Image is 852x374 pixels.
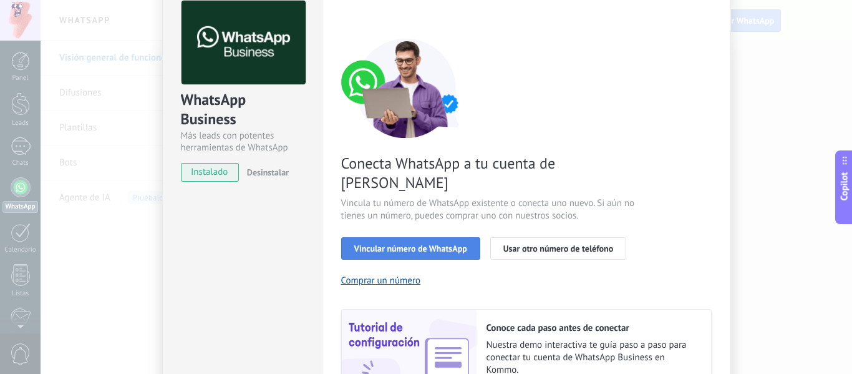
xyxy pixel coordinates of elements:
[182,1,306,85] img: logo_main.png
[838,172,851,200] span: Copilot
[354,244,467,253] span: Vincular número de WhatsApp
[182,163,238,182] span: instalado
[341,275,421,287] button: Comprar un número
[487,322,699,334] h2: Conoce cada paso antes de conectar
[341,154,638,192] span: Conecta WhatsApp a tu cuenta de [PERSON_NAME]
[341,197,638,222] span: Vincula tu número de WhatsApp existente o conecta uno nuevo. Si aún no tienes un número, puedes c...
[503,244,613,253] span: Usar otro número de teléfono
[341,237,480,260] button: Vincular número de WhatsApp
[341,38,472,138] img: connect number
[181,130,304,154] div: Más leads con potentes herramientas de WhatsApp
[490,237,626,260] button: Usar otro número de teléfono
[181,90,304,130] div: WhatsApp Business
[242,163,289,182] button: Desinstalar
[247,167,289,178] span: Desinstalar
